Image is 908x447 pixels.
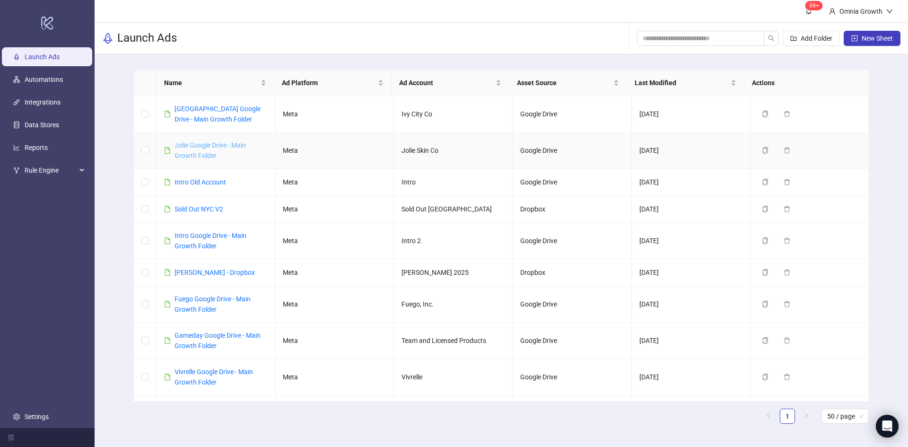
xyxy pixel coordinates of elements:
span: Name [164,78,259,88]
span: bell [805,8,812,14]
span: search [768,35,775,42]
td: Sold Out [GEOGRAPHIC_DATA] [394,196,513,223]
td: Google Drive [513,286,631,323]
span: file [164,301,171,307]
th: Actions [744,70,862,96]
span: fork [13,167,20,174]
td: Google Drive [513,169,631,196]
span: file [164,111,171,117]
span: copy [762,179,768,185]
button: left [761,409,776,424]
button: right [799,409,814,424]
a: Jolie Google Drive - Main Growth Folder [175,141,246,159]
th: Ad Platform [274,70,392,96]
span: copy [762,374,768,380]
td: [PERSON_NAME] [394,395,513,432]
span: delete [784,301,790,307]
span: copy [762,111,768,117]
span: file [164,269,171,276]
span: Ad Platform [282,78,376,88]
a: 1 [780,409,794,423]
td: Intro [394,169,513,196]
div: Open Intercom Messenger [876,415,899,438]
a: Gameday Google Drive - Main Growth Folder [175,332,261,350]
span: file [164,337,171,344]
td: Vivrelle [394,359,513,395]
span: delete [784,337,790,344]
span: down [886,8,893,15]
span: menu-fold [8,434,14,441]
span: file [164,374,171,380]
span: copy [762,206,768,212]
span: Asset Source [517,78,611,88]
td: [PERSON_NAME] 2025 [394,259,513,286]
a: Fuego Google Drive - Main Growth Folder [175,295,251,313]
span: copy [762,269,768,276]
td: Meta [275,196,394,223]
td: Meta [275,96,394,132]
td: Google Drive [513,323,631,359]
a: Integrations [25,98,61,106]
td: Meta [275,286,394,323]
span: Last Modified [635,78,729,88]
span: copy [762,237,768,244]
th: Name [157,70,274,96]
td: Dropbox [513,259,631,286]
td: [DATE] [632,132,751,169]
li: 1 [780,409,795,424]
span: left [766,413,771,419]
li: Previous Page [761,409,776,424]
th: Last Modified [627,70,745,96]
td: Team and Licensed Products [394,323,513,359]
span: New Sheet [862,35,893,42]
th: Asset Source [509,70,627,96]
td: [DATE] [632,359,751,395]
td: Meta [275,132,394,169]
td: Intro 2 [394,223,513,259]
span: delete [784,147,790,154]
td: Meta [275,169,394,196]
span: file [164,206,171,212]
a: Reports [25,144,48,151]
span: 50 / page [827,409,864,423]
td: [DATE] [632,259,751,286]
td: Google Drive [513,132,631,169]
span: Ad Account [399,78,494,88]
h3: Launch Ads [117,31,177,46]
td: Jolie Skin Co [394,132,513,169]
span: delete [784,237,790,244]
span: delete [784,269,790,276]
a: Data Stores [25,121,59,129]
a: Intro Old Account [175,178,226,186]
td: Google Drive [513,395,631,432]
a: Intro Google Drive - Main Growth Folder [175,232,246,250]
a: [GEOGRAPHIC_DATA] Google Drive - Main Growth Folder [175,105,261,123]
td: Dropbox [513,196,631,223]
span: user [829,8,836,15]
span: plus-square [851,35,858,42]
div: Omnia Growth [836,6,886,17]
td: [DATE] [632,286,751,323]
td: Meta [275,259,394,286]
td: [DATE] [632,223,751,259]
td: [DATE] [632,169,751,196]
span: right [803,413,809,419]
button: New Sheet [844,31,900,46]
a: Launch Ads [25,53,60,61]
div: Page Size [821,409,869,424]
span: copy [762,301,768,307]
span: copy [762,147,768,154]
span: file [164,237,171,244]
td: Google Drive [513,359,631,395]
td: Google Drive [513,96,631,132]
button: Add Folder [783,31,840,46]
th: Ad Account [392,70,509,96]
td: [DATE] [632,96,751,132]
a: Settings [25,413,49,421]
li: Next Page [799,409,814,424]
span: Add Folder [801,35,832,42]
span: Rule Engine [25,161,77,180]
td: Google Drive [513,223,631,259]
span: delete [784,374,790,380]
a: [PERSON_NAME] - Dropbox [175,269,255,276]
